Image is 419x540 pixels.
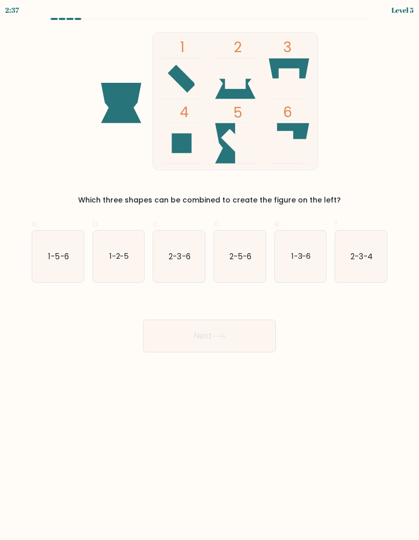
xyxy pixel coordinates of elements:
[291,251,311,261] text: 1-3-6
[234,103,242,123] tspan: 5
[92,218,100,230] span: b.
[48,251,68,261] text: 1-5-6
[143,320,276,352] button: Next
[180,102,189,122] tspan: 4
[38,195,381,206] div: Which three shapes can be combined to create the figure on the left?
[274,218,281,230] span: e.
[335,218,339,230] span: f.
[234,37,242,57] tspan: 2
[180,37,184,57] tspan: 1
[109,251,129,261] text: 1-2-5
[351,251,373,261] text: 2-3-4
[169,251,191,261] text: 2-3-6
[5,5,19,15] div: 2:37
[214,218,220,230] span: d.
[391,5,414,15] div: Level 5
[32,218,38,230] span: a.
[283,102,292,122] tspan: 6
[153,218,159,230] span: c.
[229,251,251,261] text: 2-5-6
[283,37,292,57] tspan: 3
